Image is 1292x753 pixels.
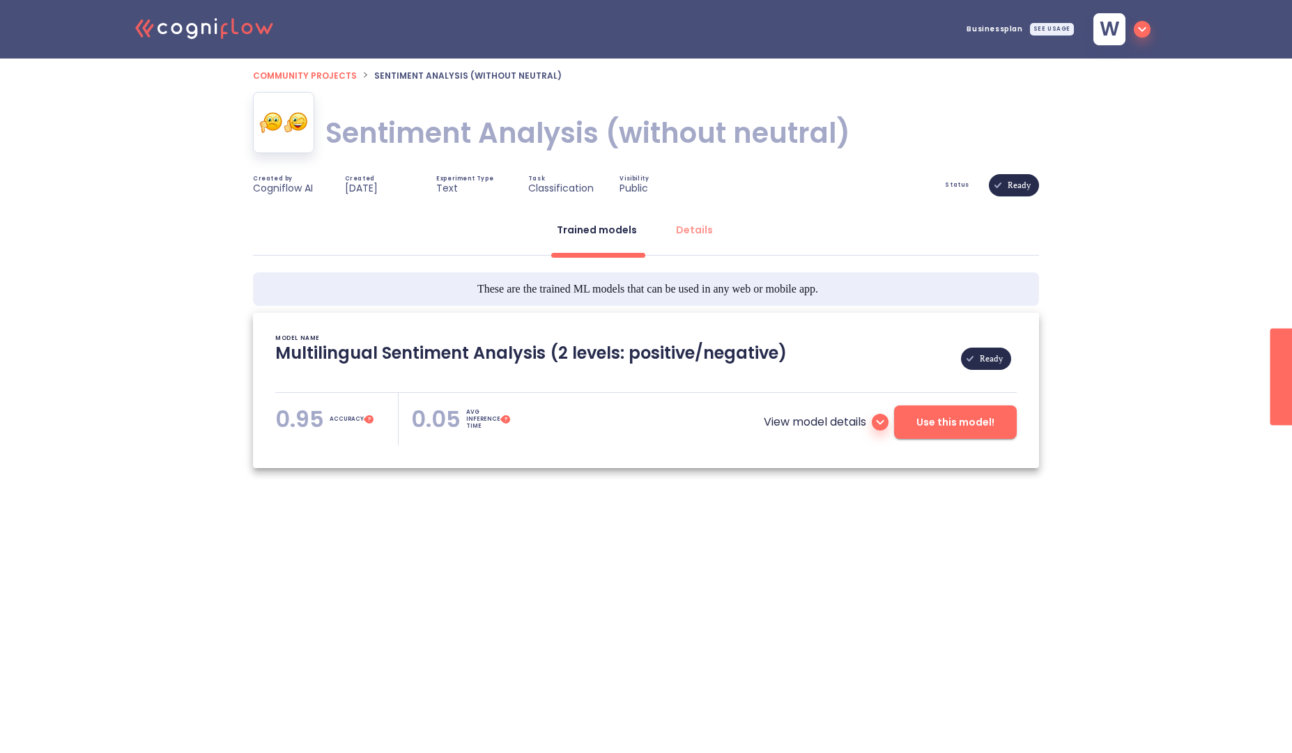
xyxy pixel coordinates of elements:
[967,26,1022,33] span: Business plan
[557,223,637,237] div: Trained models
[368,416,371,424] tspan: ?
[505,416,507,424] tspan: ?
[345,182,378,194] p: [DATE]
[466,409,500,430] p: AVG INFERENCE TIME
[362,67,369,84] li: >
[528,176,545,182] span: Task
[275,342,787,375] p: Multilingual Sentiment Analysis (2 levels: positive/negative)
[253,182,313,194] p: Cogniflow AI
[894,405,1017,439] button: Use this model!
[620,182,648,194] p: Public
[275,405,324,433] p: 0.95
[275,335,320,342] p: MODEL NAME
[1082,9,1156,49] button: w
[253,67,357,83] a: Community projects
[676,223,713,237] div: Details
[999,135,1039,235] span: Ready
[259,111,308,134] img: Sentiment Analysis (without neutral)
[945,183,969,188] span: Status
[620,176,649,182] span: Visibility
[764,414,866,430] p: View model details
[253,70,357,81] span: Community projects
[436,176,493,182] span: Experiment Type
[345,176,375,182] span: Created
[1030,23,1074,36] div: SEE USAGE
[971,309,1011,409] span: Ready
[916,414,994,431] span: Use this model!
[325,114,850,153] h1: Sentiment Analysis (without neutral)
[253,176,293,182] span: Created by
[411,405,461,433] p: 0.05
[436,182,458,194] p: Text
[528,182,594,194] p: Classification
[330,416,363,423] p: ACCURACY
[477,281,818,297] span: These are the trained ML models that can be used in any web or mobile app.
[374,70,562,81] span: Sentiment Analysis (without neutral)
[1100,20,1120,39] span: w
